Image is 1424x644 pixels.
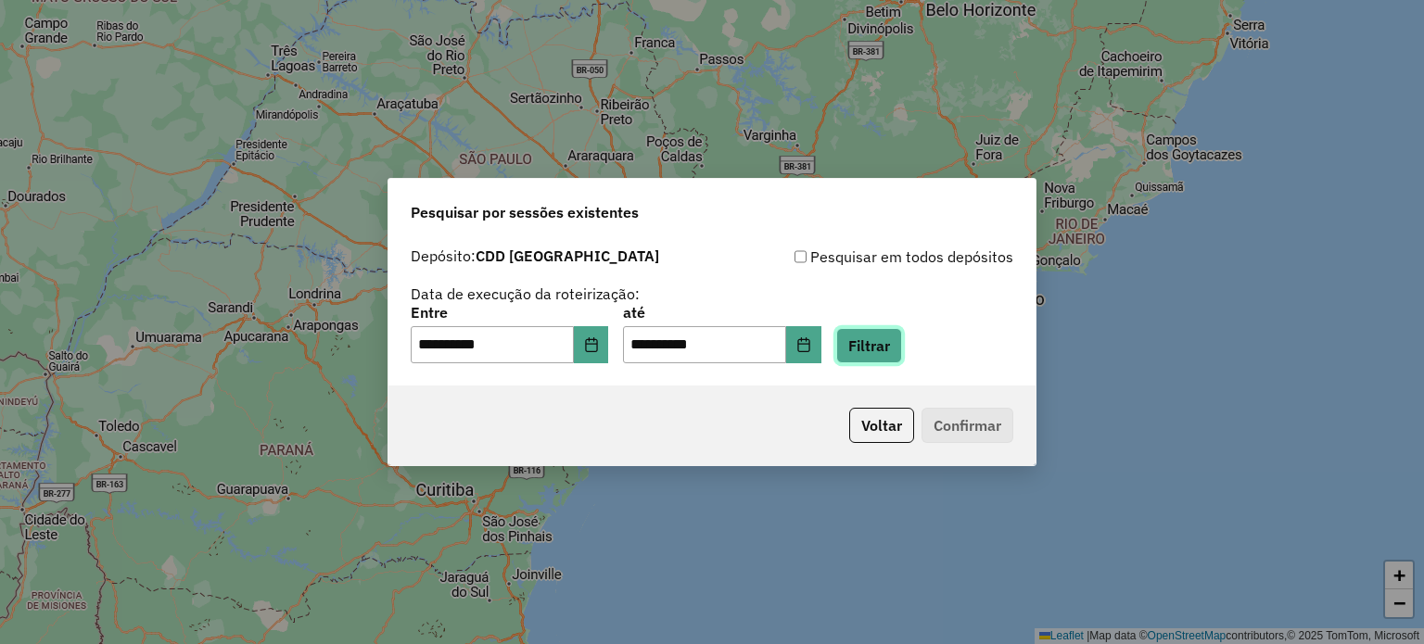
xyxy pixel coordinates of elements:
[411,201,639,223] span: Pesquisar por sessões existentes
[574,326,609,363] button: Choose Date
[786,326,821,363] button: Choose Date
[411,301,608,323] label: Entre
[411,283,640,305] label: Data de execução da roteirização:
[476,246,659,265] strong: CDD [GEOGRAPHIC_DATA]
[849,408,914,443] button: Voltar
[623,301,820,323] label: até
[411,245,659,267] label: Depósito:
[836,328,902,363] button: Filtrar
[712,246,1013,268] div: Pesquisar em todos depósitos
